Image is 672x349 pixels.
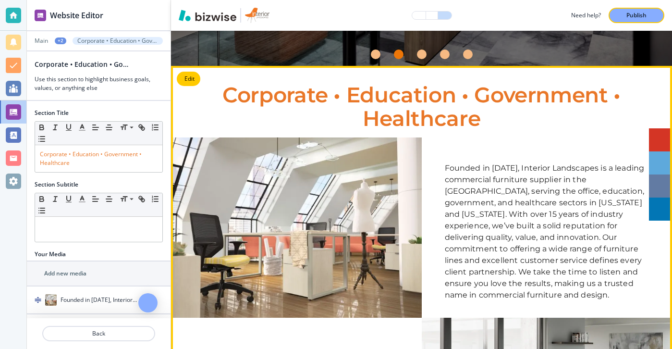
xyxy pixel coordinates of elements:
[433,43,456,66] li: Go to slide 4
[43,329,154,338] p: Back
[245,8,269,23] img: Your Logo
[571,11,601,20] h3: Need help?
[456,43,479,66] li: Go to slide 5
[50,10,103,21] h2: Website Editor
[179,10,236,21] img: Bizwise Logo
[649,174,672,198] a: Social media link to facebook account
[626,11,647,20] p: Publish
[35,10,46,21] img: editor icon
[27,287,171,314] button: DragFounded in [DATE], Interior Landscapes is a leading commercial furniture supplier in the [GEO...
[35,37,48,44] button: Main
[387,43,410,66] li: Go to slide 2
[222,82,626,131] span: Corporate • Education • Government • Healthcare
[73,37,163,45] button: Corporate • Education • Government • Healthcare
[364,43,387,66] li: Go to slide 1
[35,297,41,303] img: Drag
[445,162,649,301] p: Founded in [DATE], Interior Landscapes is a leading commercial furniture supplier in the [GEOGRAP...
[177,72,200,86] button: Edit
[649,151,672,174] a: Social media link to twitter account
[27,314,171,342] button: DragWe take pride in our in-house specification and design service, where our experts are dedicat...
[35,59,131,69] h2: Corporate • Education • Government • Healthcare
[55,37,66,44] button: +2
[609,8,664,23] button: Publish
[35,75,163,92] h3: Use this section to highlight business goals, values, or anything else
[35,180,78,189] h2: Section Subtitle
[410,43,433,66] li: Go to slide 3
[171,137,422,318] img: <p>Founded in 2004, Interior Landscapes is a leading commercial furniture supplier in the Midwest...
[649,128,672,151] a: Social media link to yelp account
[649,198,672,221] a: Social media link to linkedin account
[61,296,138,304] h4: Founded in [DATE], Interior Landscapes is a leading commercial furniture supplier in the [GEOGRAP...
[35,250,66,259] h2: Your Media
[77,37,158,44] p: Corporate • Education • Government • Healthcare
[27,262,171,286] button: Add new media
[35,109,69,117] h2: Section Title
[42,326,155,341] button: Back
[40,150,143,167] span: Corporate • Education • Government • Healthcare
[44,269,86,278] h2: Add new media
